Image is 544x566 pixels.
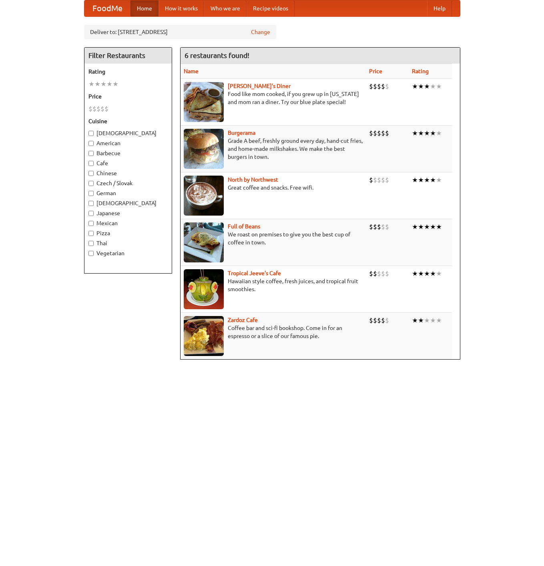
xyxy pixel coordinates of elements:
[88,189,168,197] label: German
[228,223,260,230] a: Full of Beans
[184,230,363,246] p: We roast on premises to give you the best cup of coffee in town.
[424,316,430,325] li: ★
[92,104,96,113] li: $
[88,209,168,217] label: Japanese
[430,129,436,138] li: ★
[88,141,94,146] input: American
[412,269,418,278] li: ★
[88,191,94,196] input: German
[251,28,270,36] a: Change
[385,316,389,325] li: $
[184,137,363,161] p: Grade A beef, freshly ground every day, hand-cut fries, and home-made milkshakes. We make the bes...
[184,82,224,122] img: sallys.jpg
[418,316,424,325] li: ★
[418,82,424,91] li: ★
[424,269,430,278] li: ★
[228,176,278,183] a: North by Northwest
[418,129,424,138] li: ★
[88,149,168,157] label: Barbecue
[88,249,168,257] label: Vegetarian
[385,269,389,278] li: $
[385,82,389,91] li: $
[381,176,385,184] li: $
[369,129,373,138] li: $
[184,269,224,309] img: jeeves.jpg
[84,48,172,64] h4: Filter Restaurants
[247,0,295,16] a: Recipe videos
[377,176,381,184] li: $
[377,269,381,278] li: $
[88,219,168,227] label: Mexican
[427,0,452,16] a: Help
[112,80,118,88] li: ★
[88,151,94,156] input: Barbecue
[88,231,94,236] input: Pizza
[430,222,436,231] li: ★
[184,324,363,340] p: Coffee bar and sci-fi bookshop. Come in for an espresso or a slice of our famous pie.
[159,0,204,16] a: How it works
[88,179,168,187] label: Czech / Slovak
[184,222,224,262] img: beans.jpg
[88,171,94,176] input: Chinese
[104,104,108,113] li: $
[106,80,112,88] li: ★
[88,201,94,206] input: [DEMOGRAPHIC_DATA]
[369,68,382,74] a: Price
[418,269,424,278] li: ★
[385,129,389,138] li: $
[377,82,381,91] li: $
[96,104,100,113] li: $
[84,25,276,39] div: Deliver to: [STREET_ADDRESS]
[424,129,430,138] li: ★
[228,270,281,276] a: Tropical Jeeve's Cafe
[184,184,363,192] p: Great coffee and snacks. Free wifi.
[412,129,418,138] li: ★
[100,80,106,88] li: ★
[412,68,429,74] a: Rating
[88,131,94,136] input: [DEMOGRAPHIC_DATA]
[430,176,436,184] li: ★
[88,129,168,137] label: [DEMOGRAPHIC_DATA]
[412,222,418,231] li: ★
[184,316,224,356] img: zardoz.jpg
[373,269,377,278] li: $
[377,316,381,325] li: $
[436,222,442,231] li: ★
[228,130,255,136] a: Burgerama
[94,80,100,88] li: ★
[88,68,168,76] h5: Rating
[369,82,373,91] li: $
[88,117,168,125] h5: Cuisine
[88,241,94,246] input: Thai
[88,239,168,247] label: Thai
[436,129,442,138] li: ★
[369,222,373,231] li: $
[369,269,373,278] li: $
[184,68,199,74] a: Name
[184,176,224,216] img: north.jpg
[88,199,168,207] label: [DEMOGRAPHIC_DATA]
[88,169,168,177] label: Chinese
[385,222,389,231] li: $
[436,316,442,325] li: ★
[381,82,385,91] li: $
[381,269,385,278] li: $
[88,159,168,167] label: Cafe
[88,92,168,100] h5: Price
[88,80,94,88] li: ★
[385,176,389,184] li: $
[381,222,385,231] li: $
[88,229,168,237] label: Pizza
[412,176,418,184] li: ★
[373,222,377,231] li: $
[381,316,385,325] li: $
[430,316,436,325] li: ★
[228,83,291,89] a: [PERSON_NAME]'s Diner
[373,82,377,91] li: $
[184,129,224,169] img: burgerama.jpg
[88,251,94,256] input: Vegetarian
